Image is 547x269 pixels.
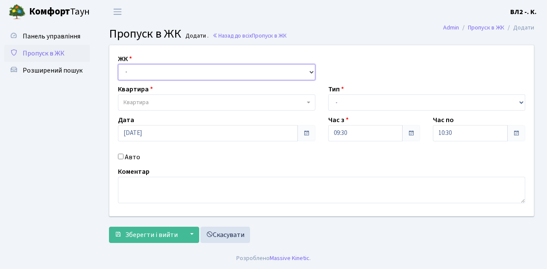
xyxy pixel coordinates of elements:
[109,25,181,42] span: Пропуск в ЖК
[4,28,90,45] a: Панель управління
[4,62,90,79] a: Розширений пошук
[236,254,311,263] div: Розроблено .
[118,167,150,177] label: Коментар
[504,23,534,32] li: Додати
[125,230,178,240] span: Зберегти і вийти
[433,115,454,125] label: Час по
[4,45,90,62] a: Пропуск в ЖК
[118,115,134,125] label: Дата
[118,54,132,64] label: ЖК
[9,3,26,20] img: logo.png
[328,115,349,125] label: Час з
[328,84,344,94] label: Тип
[23,32,80,41] span: Панель управління
[23,49,65,58] span: Пропуск в ЖК
[118,84,153,94] label: Квартира
[29,5,90,19] span: Таун
[468,23,504,32] a: Пропуск в ЖК
[510,7,537,17] a: ВЛ2 -. К.
[125,152,140,162] label: Авто
[443,23,459,32] a: Admin
[212,32,287,40] a: Назад до всіхПропуск в ЖК
[107,5,128,19] button: Переключити навігацію
[200,227,250,243] a: Скасувати
[109,227,183,243] button: Зберегти і вийти
[270,254,309,263] a: Massive Kinetic
[252,32,287,40] span: Пропуск в ЖК
[184,32,209,40] small: Додати .
[23,66,82,75] span: Розширений пошук
[124,98,149,107] span: Квартира
[29,5,70,18] b: Комфорт
[430,19,547,37] nav: breadcrumb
